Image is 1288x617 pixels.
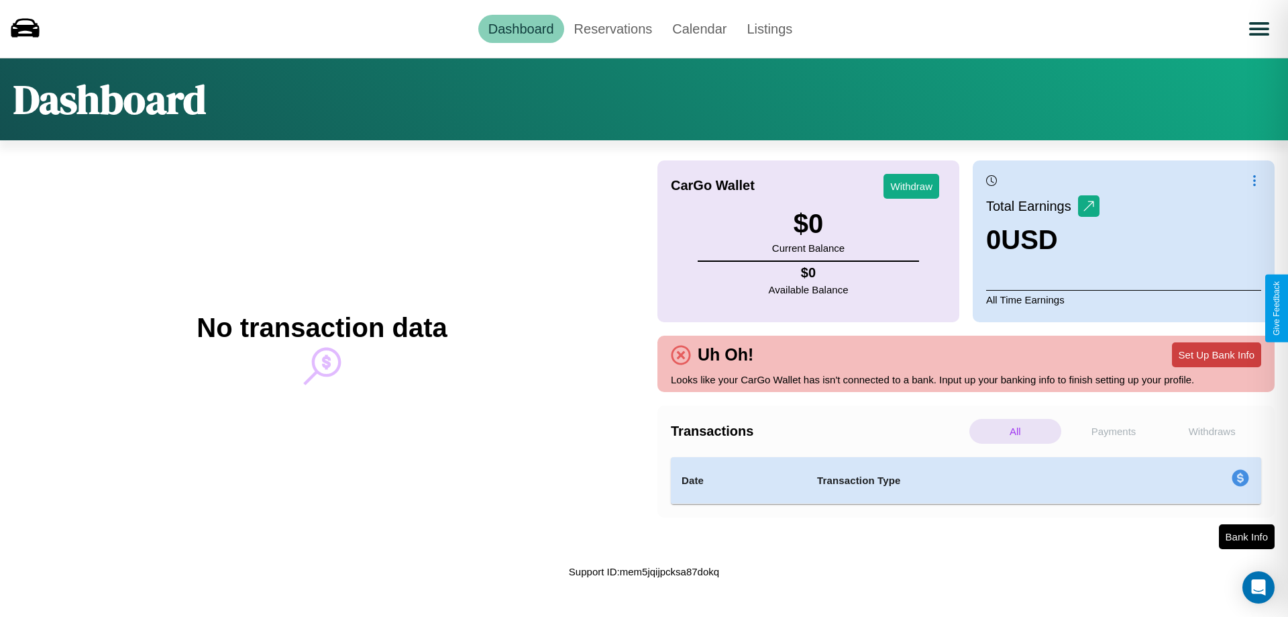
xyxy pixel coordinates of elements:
h2: No transaction data [197,313,447,343]
p: Total Earnings [986,194,1078,218]
h4: CarGo Wallet [671,178,755,193]
h3: $ 0 [772,209,845,239]
a: Dashboard [478,15,564,43]
p: All [969,419,1061,444]
h1: Dashboard [13,72,206,127]
a: Calendar [662,15,737,43]
a: Reservations [564,15,663,43]
button: Withdraw [883,174,939,199]
p: Withdraws [1166,419,1258,444]
h4: $ 0 [769,265,849,281]
p: Available Balance [769,281,849,299]
button: Bank Info [1219,524,1275,549]
a: Listings [737,15,802,43]
p: Support ID: mem5jqijpcksa87dokq [569,563,719,581]
h4: Transaction Type [817,473,1122,489]
div: Open Intercom Messenger [1242,571,1275,604]
h4: Date [682,473,796,489]
p: Current Balance [772,239,845,257]
button: Set Up Bank Info [1172,342,1261,367]
button: Open menu [1240,10,1278,48]
h4: Transactions [671,424,966,439]
p: Payments [1068,419,1160,444]
div: Give Feedback [1272,281,1281,336]
h4: Uh Oh! [691,345,760,365]
table: simple table [671,457,1261,504]
h3: 0 USD [986,225,1099,255]
p: Looks like your CarGo Wallet has isn't connected to a bank. Input up your banking info to finish ... [671,371,1261,389]
p: All Time Earnings [986,290,1261,309]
